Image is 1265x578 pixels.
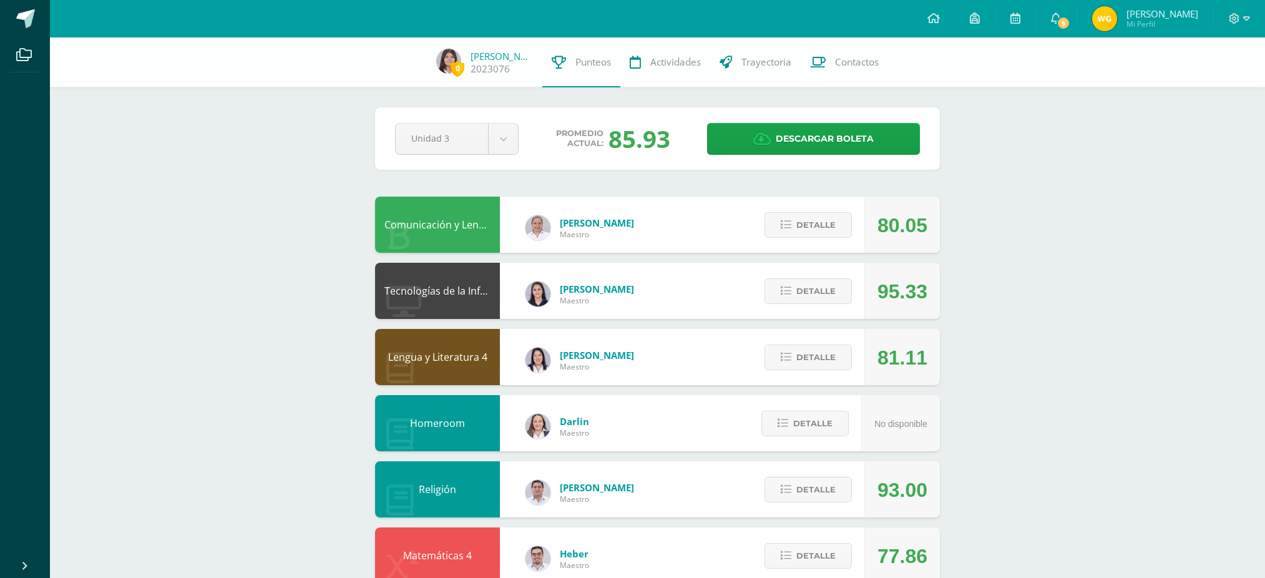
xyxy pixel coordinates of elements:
button: Detalle [761,411,849,436]
a: Descargar boleta [707,123,920,155]
span: Maestro [560,361,634,372]
button: Detalle [764,543,852,569]
span: Maestro [560,560,589,571]
img: 9b86bf787ef71f28313df604483df034.png [436,49,461,74]
a: Unidad 3 [396,124,518,154]
span: Detalle [796,346,836,369]
span: Contactos [835,56,879,69]
button: Detalle [764,212,852,238]
span: Actividades [650,56,701,69]
img: 46026be5d2733dbc437cbeb1e38f7dab.png [1092,6,1117,31]
img: 15aaa72b904403ebb7ec886ca542c491.png [525,480,550,505]
span: Detalle [796,544,836,567]
button: Detalle [764,477,852,502]
img: dbcf09110664cdb6f63fe058abfafc14.png [525,282,550,306]
span: Detalle [796,213,836,237]
span: Maestro [560,428,589,438]
img: 54231652241166600daeb3395b4f1510.png [525,546,550,571]
button: Detalle [764,345,852,370]
span: Unidad 3 [411,124,472,153]
div: 85.93 [608,122,670,155]
span: Detalle [796,478,836,501]
span: Mi Perfil [1126,19,1198,29]
span: [PERSON_NAME] [560,217,634,229]
button: Detalle [764,278,852,304]
div: Lengua y Literatura 4 [375,329,500,385]
span: Darlin [560,415,589,428]
div: 81.11 [877,330,927,386]
span: Promedio actual: [556,129,603,149]
a: 2023076 [471,62,510,76]
div: Religión [375,461,500,517]
span: 0 [451,61,464,76]
span: Heber [560,547,589,560]
div: Homeroom [375,395,500,451]
span: Maestro [560,494,634,504]
div: 80.05 [877,197,927,253]
span: Detalle [793,412,833,435]
a: [PERSON_NAME] [471,50,533,62]
img: 794815d7ffad13252b70ea13fddba508.png [525,414,550,439]
span: [PERSON_NAME] [560,481,634,494]
span: Descargar boleta [776,124,874,154]
span: 5 [1056,16,1070,30]
img: fd1196377973db38ffd7ffd912a4bf7e.png [525,348,550,373]
span: Maestro [560,229,634,240]
span: Detalle [796,280,836,303]
div: 93.00 [877,462,927,518]
a: Contactos [801,37,888,87]
span: Maestro [560,295,634,306]
a: Punteos [542,37,620,87]
span: [PERSON_NAME] [1126,7,1198,20]
img: 04fbc0eeb5f5f8cf55eb7ff53337e28b.png [525,215,550,240]
div: Comunicación y Lenguaje L3 Inglés 4 [375,197,500,253]
a: Actividades [620,37,710,87]
span: No disponible [874,419,927,429]
span: [PERSON_NAME] [560,349,634,361]
span: Trayectoria [741,56,791,69]
a: Trayectoria [710,37,801,87]
div: 95.33 [877,263,927,320]
div: Tecnologías de la Información y la Comunicación 4 [375,263,500,319]
span: Punteos [575,56,611,69]
span: [PERSON_NAME] [560,283,634,295]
